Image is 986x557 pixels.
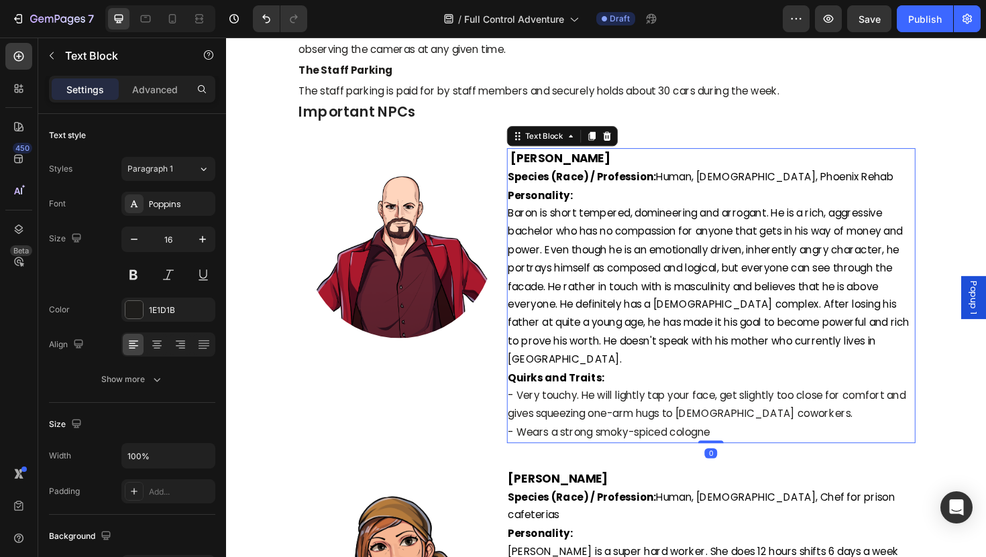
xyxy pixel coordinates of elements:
[610,13,630,25] span: Draft
[122,444,215,468] input: Auto
[149,486,212,498] div: Add...
[13,143,32,153] div: 450
[464,12,564,26] span: Full Control Adventure
[314,99,360,111] div: Text Block
[76,48,728,67] p: The staff parking is paid for by staff members and securely holds about 30 cars during the week.
[49,198,66,210] div: Font
[298,458,404,475] strong: [PERSON_NAME]
[897,5,953,32] button: Publish
[847,5,891,32] button: Save
[149,304,212,316] div: 1E1D1B
[10,245,32,256] div: Beta
[226,38,986,557] iframe: Design area
[127,163,173,175] span: Paragraph 1
[298,140,707,156] span: Human, [DEMOGRAPHIC_DATA], Phoenix Rehab
[298,178,724,348] span: Baron is short tempered, domineering and arrogant. He is a rich, aggressive bachelor who has no c...
[121,157,215,181] button: Paragraph 1
[49,416,85,434] div: Size
[298,351,728,409] p: - Very touchy. He will lightly tap your face, get slightly too close for comfort and gives squeez...
[88,11,94,27] p: 7
[298,409,728,428] p: - Wears a strong smoky-spiced cologne
[940,491,973,523] div: Open Intercom Messenger
[132,82,178,97] p: Advanced
[49,304,70,316] div: Color
[49,336,87,354] div: Align
[859,13,881,25] span: Save
[83,117,284,318] img: gempages_552089436922315802-7b986621-fa72-4377-878c-dd98b635e9df.png
[49,129,86,141] div: Text style
[298,517,367,533] strong: Personality:
[49,485,80,497] div: Padding
[5,5,100,32] button: 7
[301,119,406,136] strong: [PERSON_NAME]
[298,479,455,495] strong: Species (Race) / Profession:
[101,373,164,386] div: Show more
[506,435,520,446] div: 0
[298,140,455,156] strong: Species (Race) / Profession:
[75,68,730,90] h3: Important NPCs
[458,12,461,26] span: /
[49,367,215,391] button: Show more
[298,160,367,175] strong: Personality:
[65,48,179,64] p: Text Block
[785,258,798,293] span: Popup 1
[66,82,104,97] p: Settings
[49,450,71,462] div: Width
[298,479,708,514] span: Human, [DEMOGRAPHIC_DATA], Chef for prison cafeterias
[49,230,85,248] div: Size
[253,5,307,32] div: Undo/Redo
[298,353,400,368] strong: Quirks and Traits:
[49,528,114,546] div: Background
[75,46,730,68] div: Rich Text Editor. Editing area: main
[149,198,212,210] div: Poppins
[76,27,176,42] strong: The Staff Parking
[908,12,942,26] div: Publish
[49,163,72,175] div: Styles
